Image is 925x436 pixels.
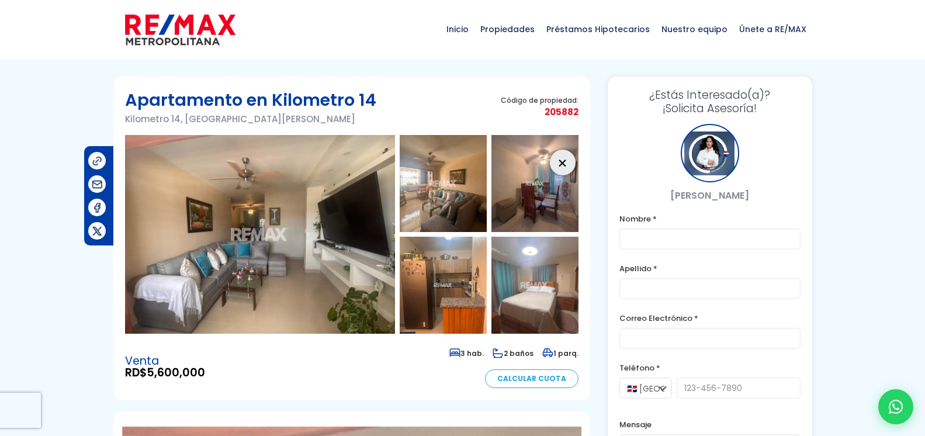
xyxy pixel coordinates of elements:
img: Compartir [91,155,103,167]
img: Compartir [91,225,103,237]
span: Propiedades [474,12,541,47]
label: Teléfono * [619,361,801,375]
label: Apellido * [619,261,801,276]
h3: ¡Solicita Asesoría! [619,88,801,115]
img: remax-metropolitana-logo [125,12,235,47]
img: Compartir [91,178,103,191]
label: Mensaje [619,417,801,432]
label: Nombre * [619,212,801,226]
label: Correo Electrónico * [619,311,801,326]
p: Kilometro 14, [GEOGRAPHIC_DATA][PERSON_NAME] [125,112,376,126]
h1: Apartamento en Kilometro 14 [125,88,376,112]
input: 123-456-7890 [677,378,801,399]
div: Vanesa Perez [681,124,739,182]
span: Únete a RE/MAX [733,12,812,47]
img: Compartir [91,202,103,214]
span: 205882 [501,105,578,119]
span: Inicio [441,12,474,47]
span: ¿Estás Interesado(a)? [619,88,801,102]
span: Nuestro equipo [656,12,733,47]
p: [PERSON_NAME] [619,188,801,203]
span: Código de propiedad: [501,96,578,105]
span: Préstamos Hipotecarios [541,12,656,47]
